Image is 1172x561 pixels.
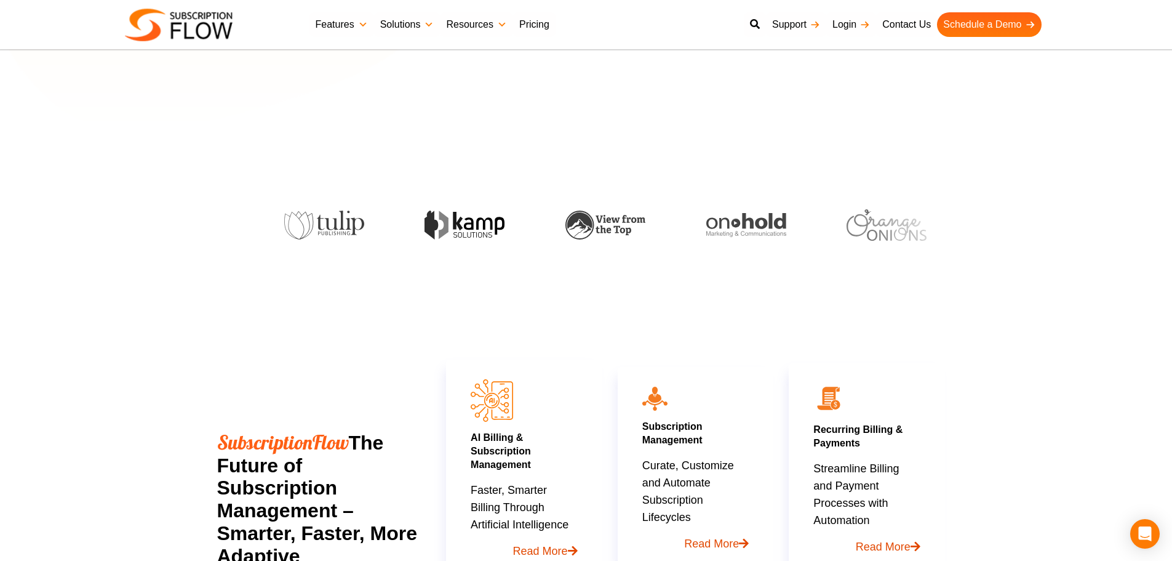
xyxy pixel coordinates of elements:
img: tulip-publishing [282,211,362,240]
img: icon10 [642,387,668,410]
a: Login [826,12,876,37]
a: Read More [813,529,920,555]
img: view-from-the-top [564,211,644,240]
a: AI Billing & Subscription Management [471,432,531,470]
a: Contact Us [876,12,937,37]
a: Resources [440,12,512,37]
img: Subscriptionflow [125,9,233,41]
a: Schedule a Demo [937,12,1041,37]
img: orange-onions [845,209,925,241]
p: Streamline Billing and Payment Processes with Automation [813,460,920,555]
div: Open Intercom Messenger [1130,519,1160,549]
span: SubscriptionFlow [217,430,349,454]
a: Features [309,12,374,37]
img: kamp-solution [423,211,503,240]
a: Read More [471,533,577,560]
a: Recurring Billing & Payments [813,424,903,448]
p: Faster, Smarter Billing Through Artificial Intelligence [471,482,577,560]
a: Support [766,12,826,37]
p: Curate, Customize and Automate Subscription Lifecycles [642,457,749,552]
a: Solutions [374,12,440,37]
a: Read More [642,526,749,552]
img: 02 [813,383,844,414]
img: onhold-marketing [704,213,784,238]
a: Pricing [513,12,556,37]
img: AI Billing & Subscription Managements [471,379,513,422]
a: Subscription Management [642,421,703,445]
